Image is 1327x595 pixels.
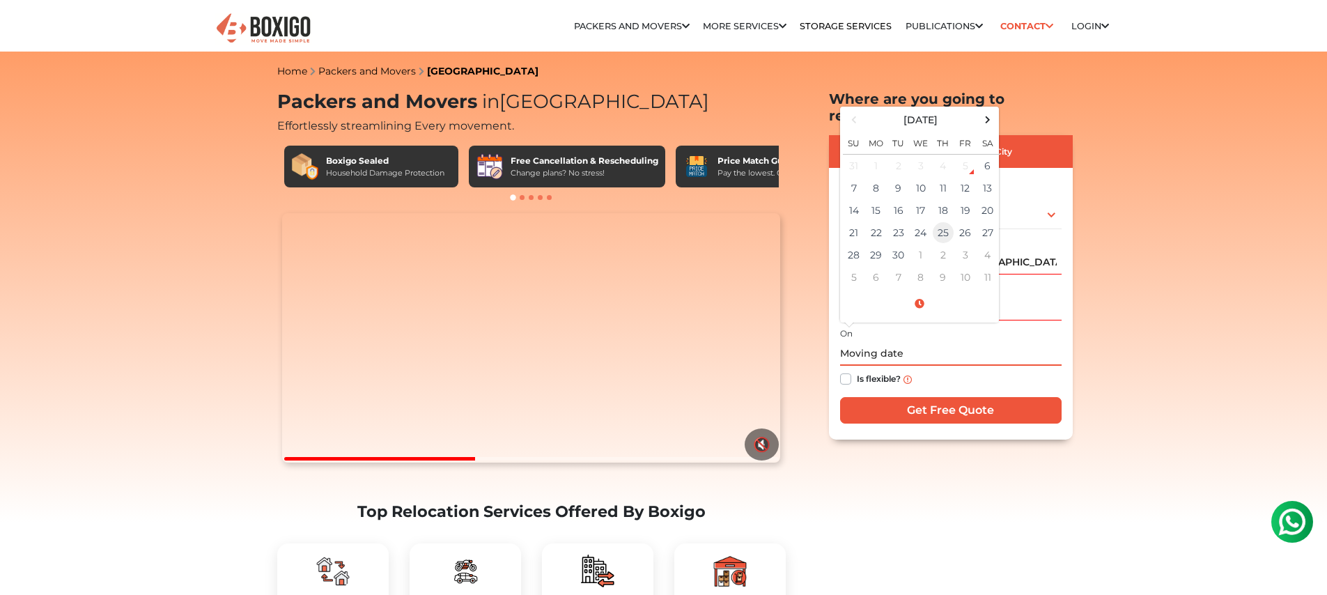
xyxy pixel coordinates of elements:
img: Boxigo [215,12,312,46]
h1: Packers and Movers [277,91,786,114]
a: Packers and Movers [574,21,690,31]
th: Mo [865,130,887,155]
span: Previous Month [844,110,863,129]
a: Packers and Movers [318,65,416,77]
span: [GEOGRAPHIC_DATA] [477,90,709,113]
th: Tu [887,130,910,155]
span: in [482,90,499,113]
div: Price Match Guarantee [717,155,823,167]
a: Login [1071,21,1109,31]
video: Your browser does not support the video tag. [282,213,780,463]
div: Pay the lowest. Guaranteed! [717,167,823,179]
h2: Top Relocation Services Offered By Boxigo [277,502,786,521]
label: On [840,327,853,340]
a: Select Time [843,297,996,310]
img: Free Cancellation & Rescheduling [476,153,504,180]
th: We [910,130,932,155]
a: Storage Services [800,21,892,31]
div: Household Damage Protection [326,167,444,179]
img: boxigo_packers_and_movers_plan [449,555,482,588]
th: Th [932,130,954,155]
a: Home [277,65,307,77]
img: boxigo_packers_and_movers_plan [713,555,747,588]
span: Effortlessly streamlining Every movement. [277,119,514,132]
img: Price Match Guarantee [683,153,711,180]
th: Su [843,130,865,155]
label: Is flexible? [857,371,901,385]
img: boxigo_packers_and_movers_plan [316,555,350,588]
a: More services [703,21,786,31]
button: 🔇 [745,428,779,461]
a: Publications [906,21,983,31]
img: info [903,376,912,384]
th: Fr [954,130,977,155]
th: Sa [977,130,999,155]
input: Get Free Quote [840,397,1062,424]
div: 5 [955,155,976,176]
a: Contact [996,15,1058,37]
div: Change plans? No stress! [511,167,658,179]
img: boxigo_packers_and_movers_plan [581,555,614,588]
div: Free Cancellation & Rescheduling [511,155,658,167]
span: Next Month [978,110,997,129]
h2: Where are you going to relocate? [829,91,1073,124]
input: Moving date [840,341,1062,366]
th: Select Month [865,109,977,130]
img: Boxigo Sealed [291,153,319,180]
img: whatsapp-icon.svg [14,14,42,42]
a: [GEOGRAPHIC_DATA] [427,65,538,77]
div: Boxigo Sealed [326,155,444,167]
